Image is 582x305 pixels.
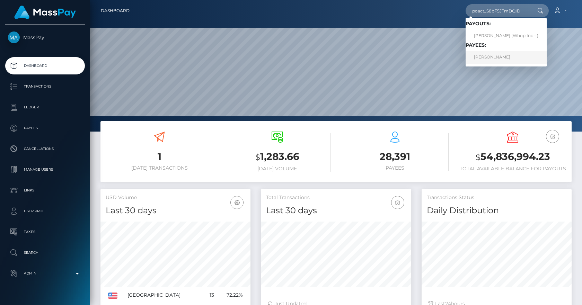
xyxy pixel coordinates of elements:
[459,150,566,164] h3: 54,836,994.23
[8,102,82,113] p: Ledger
[106,150,213,163] h3: 1
[204,287,217,303] td: 13
[466,51,547,64] a: [PERSON_NAME]
[106,205,245,217] h4: Last 30 days
[466,4,531,17] input: Search...
[106,194,245,201] h5: USD Volume
[108,293,117,299] img: US.png
[427,194,566,201] h5: Transactions Status
[341,150,449,163] h3: 28,391
[223,150,331,164] h3: 1,283.66
[8,268,82,279] p: Admin
[459,166,566,172] h6: Total Available Balance for Payouts
[5,203,85,220] a: User Profile
[341,165,449,171] h6: Payees
[8,123,82,133] p: Payees
[5,182,85,199] a: Links
[255,152,260,162] small: $
[476,152,480,162] small: $
[125,287,204,303] td: [GEOGRAPHIC_DATA]
[217,287,245,303] td: 72.22%
[466,29,547,42] a: [PERSON_NAME] (Whop Inc - )
[8,227,82,237] p: Taxes
[14,6,76,19] img: MassPay Logo
[8,144,82,154] p: Cancellations
[5,223,85,241] a: Taxes
[106,165,213,171] h6: [DATE] Transactions
[5,57,85,74] a: Dashboard
[8,248,82,258] p: Search
[5,161,85,178] a: Manage Users
[8,61,82,71] p: Dashboard
[427,205,566,217] h4: Daily Distribution
[5,78,85,95] a: Transactions
[5,265,85,282] a: Admin
[8,164,82,175] p: Manage Users
[8,32,20,43] img: MassPay
[8,206,82,216] p: User Profile
[266,205,406,217] h4: Last 30 days
[8,81,82,92] p: Transactions
[466,42,547,48] h6: Payees:
[5,34,85,41] span: MassPay
[5,99,85,116] a: Ledger
[8,185,82,196] p: Links
[223,166,331,172] h6: [DATE] Volume
[5,244,85,261] a: Search
[466,21,547,27] h6: Payouts:
[5,119,85,137] a: Payees
[5,140,85,158] a: Cancellations
[101,3,130,18] a: Dashboard
[266,194,406,201] h5: Total Transactions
